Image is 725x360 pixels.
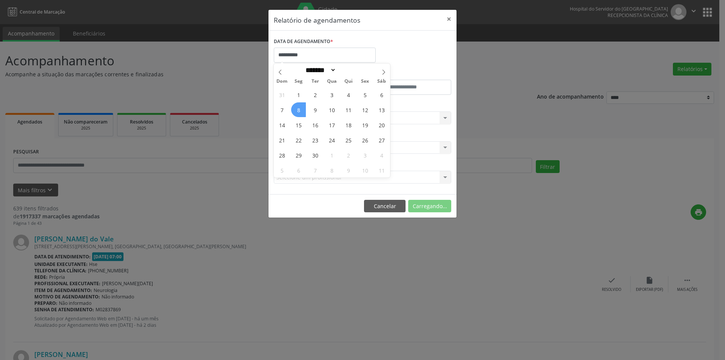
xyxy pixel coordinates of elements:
span: Outubro 6, 2025 [291,163,306,178]
span: Setembro 8, 2025 [291,102,306,117]
span: Setembro 3, 2025 [324,87,339,102]
span: Outubro 11, 2025 [374,163,389,178]
span: Setembro 5, 2025 [358,87,372,102]
span: Setembro 29, 2025 [291,148,306,162]
span: Dom [274,79,290,84]
span: Qua [324,79,340,84]
span: Setembro 21, 2025 [275,133,289,147]
span: Setembro 10, 2025 [324,102,339,117]
label: DATA DE AGENDAMENTO [274,36,333,48]
span: Sex [357,79,373,84]
label: ATÉ [364,68,451,80]
input: Year [336,66,361,74]
span: Setembro 23, 2025 [308,133,322,147]
span: Outubro 1, 2025 [324,148,339,162]
span: Setembro 17, 2025 [324,117,339,132]
span: Qui [340,79,357,84]
span: Setembro 11, 2025 [341,102,356,117]
span: Outubro 3, 2025 [358,148,372,162]
span: Setembro 20, 2025 [374,117,389,132]
span: Agosto 31, 2025 [275,87,289,102]
span: Outubro 9, 2025 [341,163,356,178]
span: Setembro 7, 2025 [275,102,289,117]
span: Setembro 28, 2025 [275,148,289,162]
span: Setembro 25, 2025 [341,133,356,147]
span: Setembro 16, 2025 [308,117,322,132]
span: Outubro 10, 2025 [358,163,372,178]
span: Setembro 19, 2025 [358,117,372,132]
span: Seg [290,79,307,84]
span: Outubro 7, 2025 [308,163,322,178]
span: Setembro 18, 2025 [341,117,356,132]
span: Ter [307,79,324,84]
span: Setembro 13, 2025 [374,102,389,117]
span: Setembro 4, 2025 [341,87,356,102]
select: Month [303,66,336,74]
span: Setembro 6, 2025 [374,87,389,102]
span: Setembro 12, 2025 [358,102,372,117]
span: Outubro 2, 2025 [341,148,356,162]
span: Setembro 1, 2025 [291,87,306,102]
span: Outubro 5, 2025 [275,163,289,178]
span: Outubro 4, 2025 [374,148,389,162]
span: Setembro 27, 2025 [374,133,389,147]
span: Setembro 22, 2025 [291,133,306,147]
button: Carregando... [408,200,451,213]
span: Setembro 24, 2025 [324,133,339,147]
span: Setembro 14, 2025 [275,117,289,132]
span: Sáb [373,79,390,84]
span: Setembro 2, 2025 [308,87,322,102]
button: Cancelar [364,200,406,213]
span: Setembro 26, 2025 [358,133,372,147]
span: Setembro 9, 2025 [308,102,322,117]
span: Setembro 30, 2025 [308,148,322,162]
h5: Relatório de agendamentos [274,15,360,25]
button: Close [441,10,457,28]
span: Outubro 8, 2025 [324,163,339,178]
span: Setembro 15, 2025 [291,117,306,132]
